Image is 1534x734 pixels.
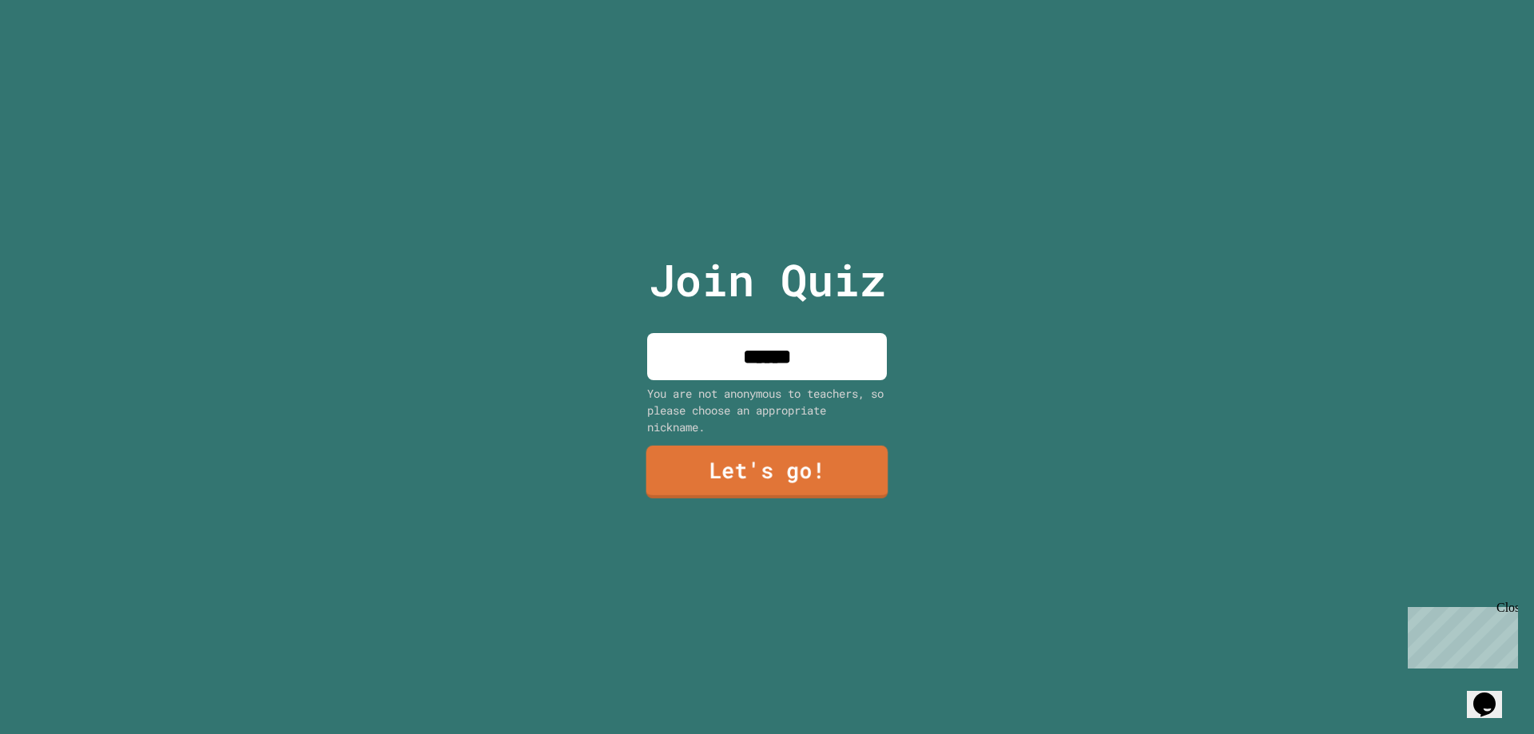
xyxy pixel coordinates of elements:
div: You are not anonymous to teachers, so please choose an appropriate nickname. [647,385,887,435]
a: Let's go! [646,446,888,498]
div: Chat with us now!Close [6,6,110,101]
iframe: chat widget [1401,601,1518,669]
iframe: chat widget [1467,670,1518,718]
p: Join Quiz [649,247,886,313]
